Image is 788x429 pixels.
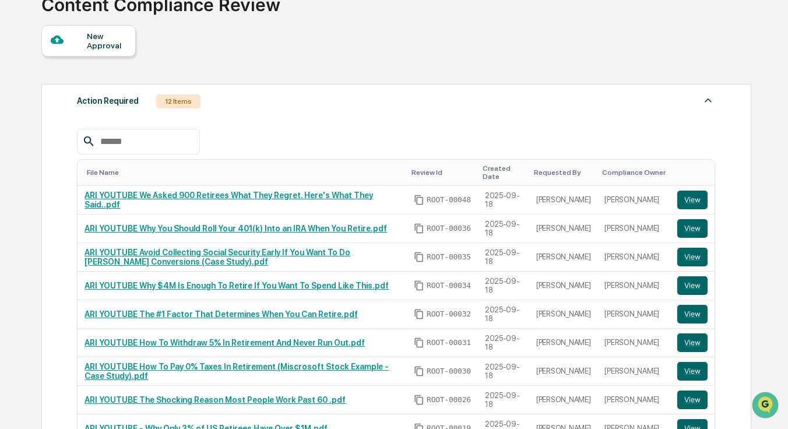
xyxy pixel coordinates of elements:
[478,357,529,386] td: 2025-09-18
[12,148,21,157] div: 🖐️
[478,214,529,243] td: 2025-09-18
[414,252,424,262] span: Copy Id
[427,367,471,376] span: ROOT-00030
[597,329,670,357] td: [PERSON_NAME]
[87,168,402,177] div: Toggle SortBy
[602,168,666,177] div: Toggle SortBy
[12,24,212,43] p: How can we help?
[751,391,782,422] iframe: Open customer support
[198,93,212,107] button: Start new chat
[478,186,529,214] td: 2025-09-18
[82,197,141,206] a: Powered byPylon
[427,310,471,319] span: ROOT-00032
[85,395,346,405] a: ARI YOUTUBE The Shocking Reason Most People Work Past 60 .pdf
[529,214,598,243] td: [PERSON_NAME]
[411,168,473,177] div: Toggle SortBy
[40,89,191,101] div: Start new chat
[529,243,598,272] td: [PERSON_NAME]
[414,337,424,348] span: Copy Id
[427,281,471,290] span: ROOT-00034
[85,248,350,266] a: ARI YOUTUBE Avoid Collecting Social Security Early If You Want To Do [PERSON_NAME] Conversions (C...
[529,300,598,329] td: [PERSON_NAME]
[414,395,424,405] span: Copy Id
[677,305,708,323] button: View
[478,386,529,414] td: 2025-09-18
[85,224,387,233] a: ARI YOUTUBE Why You Should Roll Your 401(k) Into an IRA When You Retire.pdf
[483,164,525,181] div: Toggle SortBy
[677,391,708,409] button: View
[12,89,33,110] img: 1746055101610-c473b297-6a78-478c-a979-82029cc54cd1
[77,93,139,108] div: Action Required
[677,219,708,238] button: View
[677,191,708,209] button: View
[597,386,670,414] td: [PERSON_NAME]
[427,252,471,262] span: ROOT-00035
[597,272,670,300] td: [PERSON_NAME]
[680,168,710,177] div: Toggle SortBy
[597,186,670,214] td: [PERSON_NAME]
[529,329,598,357] td: [PERSON_NAME]
[597,357,670,386] td: [PERSON_NAME]
[156,94,200,108] div: 12 Items
[96,147,145,159] span: Attestations
[85,148,94,157] div: 🗄️
[427,395,471,405] span: ROOT-00026
[529,186,598,214] td: [PERSON_NAME]
[414,223,424,234] span: Copy Id
[478,329,529,357] td: 2025-09-18
[478,300,529,329] td: 2025-09-18
[85,191,373,209] a: ARI YOUTUBE We Asked 900 Retirees What They Regret. Here's What They Said..pdf
[12,170,21,180] div: 🔎
[529,272,598,300] td: [PERSON_NAME]
[529,357,598,386] td: [PERSON_NAME]
[478,272,529,300] td: 2025-09-18
[116,198,141,206] span: Pylon
[85,338,365,347] a: ARI YOUTUBE How To Withdraw 5% In Retirement And Never Run Out.pdf
[677,248,708,266] button: View
[414,280,424,291] span: Copy Id
[80,142,149,163] a: 🗄️Attestations
[40,101,147,110] div: We're available if you need us!
[478,243,529,272] td: 2025-09-18
[677,362,708,381] button: View
[414,366,424,377] span: Copy Id
[427,224,471,233] span: ROOT-00036
[597,214,670,243] td: [PERSON_NAME]
[23,169,73,181] span: Data Lookup
[677,276,708,295] button: View
[7,142,80,163] a: 🖐️Preclearance
[534,168,593,177] div: Toggle SortBy
[414,309,424,319] span: Copy Id
[85,281,389,290] a: ARI YOUTUBE Why $4M Is Enough To Retire If You Want To Spend Like This.pdf
[427,195,471,205] span: ROOT-00048
[701,93,715,107] img: caret
[87,31,126,50] div: New Approval
[529,386,598,414] td: [PERSON_NAME]
[597,243,670,272] td: [PERSON_NAME]
[597,300,670,329] td: [PERSON_NAME]
[85,310,358,319] a: ARI YOUTUBE The #1 Factor That Determines When You Can Retire.pdf
[414,195,424,205] span: Copy Id
[677,333,708,352] button: View
[7,164,78,185] a: 🔎Data Lookup
[85,362,389,381] a: ARI YOUTUBE How To Pay 0% Taxes In Retirement (Miscrosoft Stock Example - Case Study).pdf
[427,338,471,347] span: ROOT-00031
[23,147,75,159] span: Preclearance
